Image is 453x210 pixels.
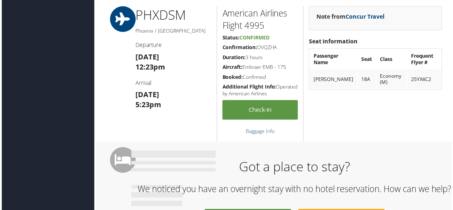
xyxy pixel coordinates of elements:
[409,70,442,89] td: 25YX4C2
[222,84,298,98] h5: Operated by American Airlines
[309,38,358,46] strong: Seat Information
[222,74,243,81] strong: Booked:
[222,7,298,31] h2: American Airlines Flight 4995
[359,70,377,89] td: 18A
[377,50,408,69] th: Class
[222,44,298,51] h5: OVQZHA
[377,70,408,89] td: Economy (M)
[135,90,158,100] strong: [DATE]
[222,44,257,51] strong: Confirmation:
[409,50,442,69] th: Frequent Flyer #
[222,54,298,61] h5: 3 hours
[135,80,211,87] h4: Arrival
[239,34,270,41] span: Confirmed
[135,6,211,24] h1: PHX DSM
[222,74,298,81] h5: Confirmed
[135,27,211,34] h5: Phoenix / [GEOGRAPHIC_DATA]
[222,101,298,120] a: Check-in
[359,50,377,69] th: Seat
[135,52,158,62] strong: [DATE]
[222,64,298,71] h5: Embraer EMB - 175
[135,41,211,49] h4: Departure
[346,13,386,20] a: Concur Travel
[222,54,245,61] strong: Duration:
[317,13,386,20] strong: Note from
[135,62,164,72] strong: 12:23pm
[310,70,358,89] td: [PERSON_NAME]
[310,50,358,69] th: Passenger Name
[222,84,276,91] strong: Additional Flight Info:
[222,34,239,41] strong: Status:
[135,100,161,110] strong: 5:23pm
[222,64,242,71] strong: Aircraft:
[246,129,275,135] a: Baggage Info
